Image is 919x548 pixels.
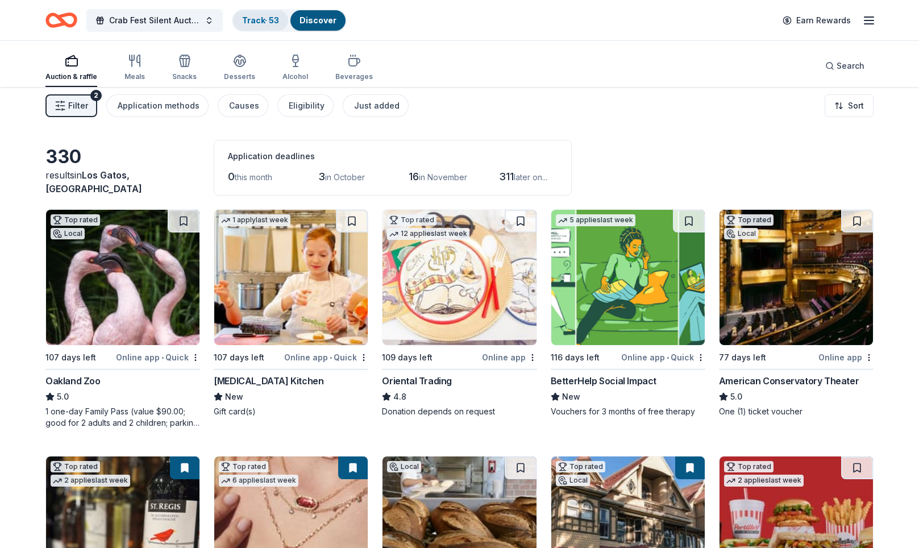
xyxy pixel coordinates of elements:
[46,210,199,345] img: Image for Oakland Zoo
[229,99,259,113] div: Causes
[330,353,332,362] span: •
[282,49,308,87] button: Alcohol
[387,461,421,472] div: Local
[214,351,264,364] div: 107 days left
[551,351,600,364] div: 116 days left
[161,353,164,362] span: •
[228,171,235,182] span: 0
[45,72,97,81] div: Auction & raffle
[719,374,859,388] div: American Conservatory Theater
[719,351,766,364] div: 77 days left
[45,7,77,34] a: Home
[51,228,85,239] div: Local
[219,475,298,487] div: 6 applies last week
[499,171,514,182] span: 311
[214,406,368,417] div: Gift card(s)
[720,210,873,345] img: Image for American Conservatory Theater
[343,94,409,117] button: Just added
[45,351,96,364] div: 107 days left
[172,72,197,81] div: Snacks
[318,171,325,182] span: 3
[667,353,669,362] span: •
[719,406,874,417] div: One (1) ticket voucher
[551,209,705,417] a: Image for BetterHelp Social Impact5 applieslast week116 days leftOnline app•QuickBetterHelp Socia...
[68,99,88,113] span: Filter
[45,168,200,196] div: results
[387,214,436,226] div: Top rated
[86,9,223,32] button: Crab Fest Silent Auction 2026
[848,99,864,113] span: Sort
[551,374,656,388] div: BetterHelp Social Impact
[387,228,469,240] div: 12 applies last week
[325,172,365,182] span: in October
[172,49,197,87] button: Snacks
[45,406,200,429] div: 1 one-day Family Pass (value $90.00; good for 2 adults and 2 children; parking is included)
[109,14,200,27] span: Crab Fest Silent Auction 2026
[45,94,97,117] button: Filter2
[382,406,537,417] div: Donation depends on request
[235,172,272,182] span: this month
[51,475,130,487] div: 2 applies last week
[730,390,742,404] span: 5.0
[382,374,452,388] div: Oriental Trading
[551,406,705,417] div: Vouchers for 3 months of free therapy
[724,228,758,239] div: Local
[284,350,368,364] div: Online app Quick
[482,350,537,364] div: Online app
[335,72,373,81] div: Beverages
[218,94,268,117] button: Causes
[45,374,101,388] div: Oakland Zoo
[816,55,874,77] button: Search
[837,59,864,73] span: Search
[45,169,142,194] span: in
[219,214,290,226] div: 1 apply last week
[224,49,255,87] button: Desserts
[118,99,199,113] div: Application methods
[57,390,69,404] span: 5.0
[214,210,368,345] img: Image for Taste Buds Kitchen
[219,461,268,472] div: Top rated
[551,210,705,345] img: Image for BetterHelp Social Impact
[724,461,774,472] div: Top rated
[45,146,200,168] div: 330
[300,15,336,25] a: Discover
[51,461,100,472] div: Top rated
[124,49,145,87] button: Meals
[106,94,209,117] button: Application methods
[228,150,558,163] div: Application deadlines
[124,72,145,81] div: Meals
[289,99,325,113] div: Eligibility
[282,72,308,81] div: Alcohol
[419,172,467,182] span: in November
[514,172,547,182] span: later on...
[382,210,536,345] img: Image for Oriental Trading
[45,209,200,429] a: Image for Oakland ZooTop ratedLocal107 days leftOnline app•QuickOakland Zoo5.01 one-day Family Pa...
[116,350,200,364] div: Online app Quick
[719,209,874,417] a: Image for American Conservatory TheaterTop ratedLocal77 days leftOnline appAmerican Conservatory ...
[818,350,874,364] div: Online app
[277,94,334,117] button: Eligibility
[354,99,400,113] div: Just added
[45,169,142,194] span: Los Gatos, [GEOGRAPHIC_DATA]
[232,9,347,32] button: Track· 53Discover
[393,390,406,404] span: 4.8
[409,171,419,182] span: 16
[556,214,635,226] div: 5 applies last week
[224,72,255,81] div: Desserts
[335,49,373,87] button: Beverages
[382,209,537,417] a: Image for Oriental TradingTop rated12 applieslast week109 days leftOnline appOriental Trading4.8D...
[621,350,705,364] div: Online app Quick
[90,90,102,101] div: 2
[225,390,243,404] span: New
[382,351,433,364] div: 109 days left
[242,15,279,25] a: Track· 53
[825,94,874,117] button: Sort
[214,209,368,417] a: Image for Taste Buds Kitchen1 applylast week107 days leftOnline app•Quick[MEDICAL_DATA] KitchenNe...
[724,214,774,226] div: Top rated
[214,374,323,388] div: [MEDICAL_DATA] Kitchen
[51,214,100,226] div: Top rated
[556,475,590,486] div: Local
[556,461,605,472] div: Top rated
[562,390,580,404] span: New
[776,10,858,31] a: Earn Rewards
